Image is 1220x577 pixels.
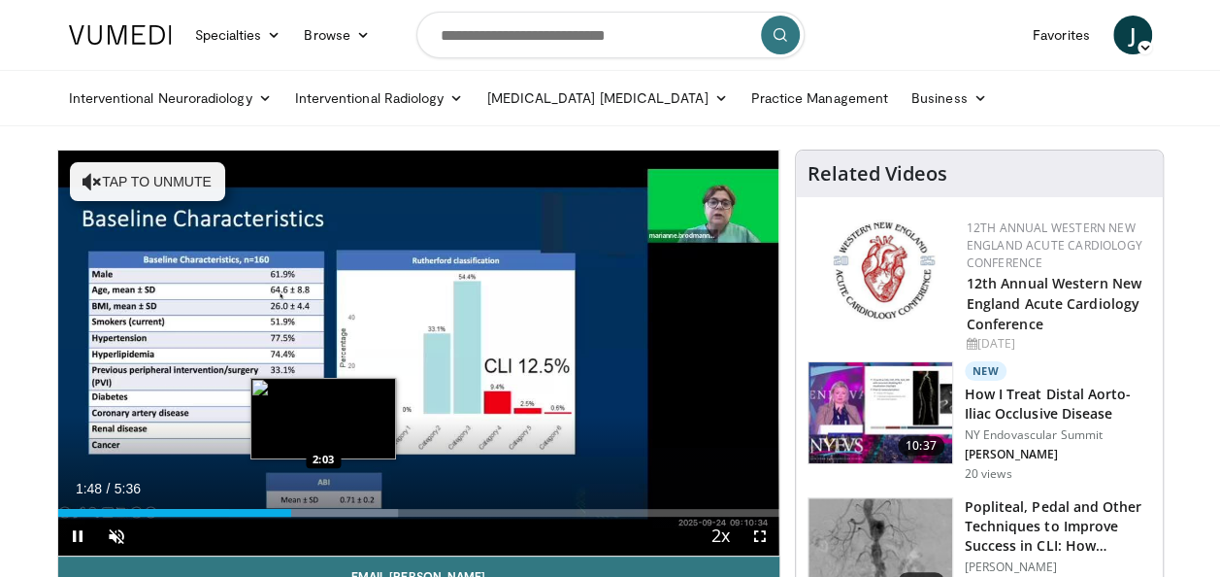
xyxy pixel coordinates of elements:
[58,151,779,557] video-js: Video Player
[808,361,1151,482] a: 10:37 New How I Treat Distal Aorto-Iliac Occlusive Disease NY Endovascular Summit [PERSON_NAME] 2...
[1021,16,1102,54] a: Favorites
[965,385,1151,424] h3: How I Treat Distal Aorto-Iliac Occlusive Disease
[107,481,111,496] span: /
[58,509,779,517] div: Progress Bar
[292,16,381,54] a: Browse
[250,378,396,459] img: image.jpeg
[57,79,283,118] a: Interventional Neuroradiology
[900,79,999,118] a: Business
[965,497,1151,556] h3: Popliteal, Pedal and Other Techniques to Improve Success in CLI: How…
[183,16,293,54] a: Specialties
[739,79,899,118] a: Practice Management
[967,274,1141,333] a: 12th Annual Western New England Acute Cardiology Conference
[741,517,779,556] button: Fullscreen
[965,361,1007,381] p: New
[965,466,1012,482] p: 20 views
[76,481,102,496] span: 1:48
[965,447,1151,462] p: [PERSON_NAME]
[1113,16,1152,54] a: J
[58,517,97,556] button: Pause
[115,481,141,496] span: 5:36
[965,427,1151,443] p: NY Endovascular Summit
[808,362,952,463] img: 4b355214-b789-4d36-b463-674db39b8a24.150x105_q85_crop-smart_upscale.jpg
[702,517,741,556] button: Playback Rate
[97,517,136,556] button: Unmute
[475,79,739,118] a: [MEDICAL_DATA] [MEDICAL_DATA]
[69,25,172,45] img: VuMedi Logo
[416,12,805,58] input: Search topics, interventions
[70,162,225,201] button: Tap to unmute
[898,436,944,456] span: 10:37
[283,79,476,118] a: Interventional Radiology
[967,220,1142,271] a: 12th Annual Western New England Acute Cardiology Conference
[830,220,938,322] img: 0954f259-7907-4053-a817-32a96463ecc8.png.150x105_q85_autocrop_double_scale_upscale_version-0.2.png
[808,162,947,186] h4: Related Videos
[967,335,1147,353] div: [DATE]
[965,560,1151,575] p: [PERSON_NAME]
